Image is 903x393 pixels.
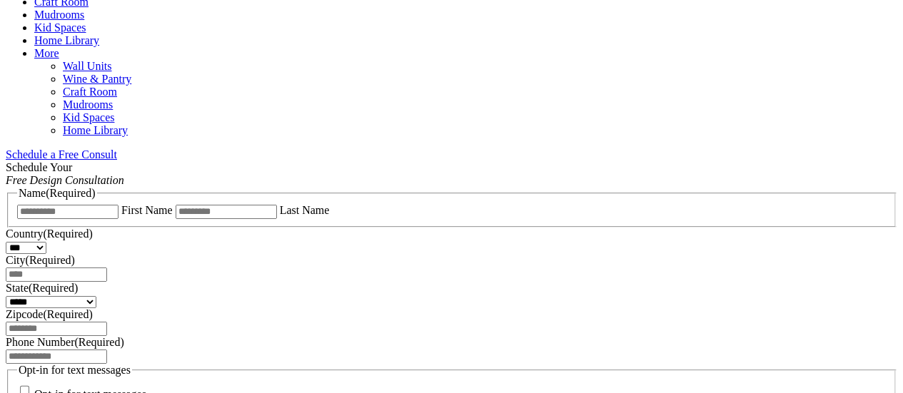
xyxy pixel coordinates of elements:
a: Wall Units [63,60,111,72]
label: Zipcode [6,308,93,320]
label: Last Name [280,204,330,216]
label: First Name [121,204,173,216]
span: (Required) [74,336,123,348]
label: State [6,282,78,294]
span: (Required) [29,282,78,294]
span: Schedule Your [6,161,124,186]
a: Home Library [34,34,99,46]
label: Country [6,228,93,240]
a: More menu text will display only on big screen [34,47,59,59]
a: Mudrooms [34,9,84,21]
a: Kid Spaces [63,111,114,123]
span: (Required) [43,308,92,320]
label: City [6,254,75,266]
a: Home Library [63,124,128,136]
a: Kid Spaces [34,21,86,34]
label: Phone Number [6,336,124,348]
span: (Required) [43,228,92,240]
em: Free Design Consultation [6,174,124,186]
legend: Opt-in for text messages [17,364,132,377]
a: Craft Room [63,86,117,98]
span: (Required) [46,187,95,199]
legend: Name [17,187,97,200]
a: Schedule a Free Consult (opens a dropdown menu) [6,148,117,160]
a: Wine & Pantry [63,73,131,85]
a: Mudrooms [63,98,113,111]
span: (Required) [26,254,75,266]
